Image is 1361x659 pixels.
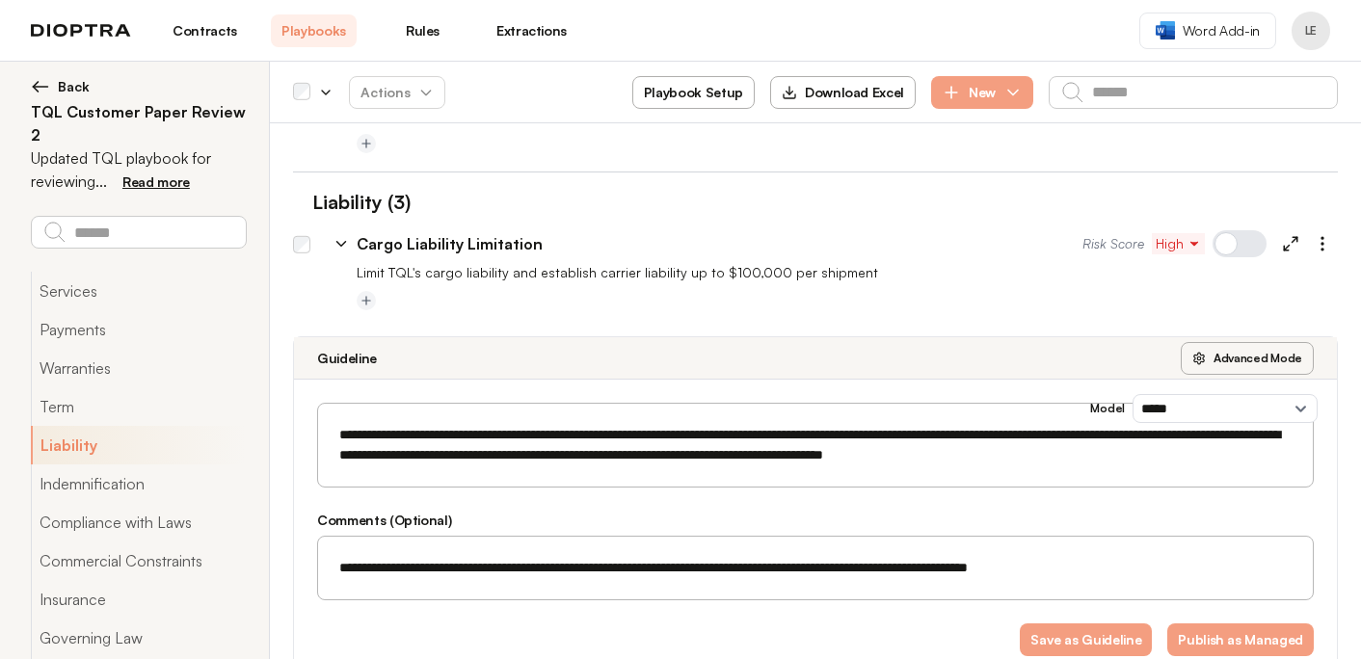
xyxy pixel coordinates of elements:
a: Playbooks [271,14,357,47]
h3: Model [1090,401,1125,416]
span: Risk Score [1082,234,1144,253]
span: ... [95,171,107,191]
button: Indemnification [31,464,246,503]
select: Model [1133,394,1318,423]
span: Back [58,77,90,96]
p: Limit TQL's cargo liability and establish carrier liability up to $100,000 per shipment [357,263,1338,282]
button: New [931,76,1033,109]
span: Word Add-in [1183,21,1260,40]
button: Publish as Managed [1167,623,1314,656]
button: High [1152,233,1205,254]
p: Cargo Liability Limitation [357,232,543,255]
a: Word Add-in [1139,13,1276,49]
h2: TQL Customer Paper Review 2 [31,100,246,146]
button: Back [31,77,246,96]
button: Governing Law [31,619,246,657]
button: Download Excel [770,76,916,109]
button: Warranties [31,349,246,387]
button: Term [31,387,246,426]
button: Services [31,272,246,310]
a: Extractions [489,14,574,47]
button: Playbook Setup [632,76,755,109]
button: Profile menu [1292,12,1330,50]
button: Add tag [357,291,376,310]
button: Compliance with Laws [31,503,246,541]
h3: Guideline [317,349,377,368]
p: Updated TQL playbook for reviewing [31,146,246,193]
button: Liability [31,426,246,464]
button: Actions [349,76,445,109]
button: Payments [31,310,246,349]
img: word [1156,21,1175,40]
a: Rules [380,14,466,47]
button: Insurance [31,580,246,619]
span: Read more [122,173,190,190]
div: Select all [293,84,310,101]
button: Commercial Constraints [31,541,246,580]
img: left arrow [31,77,50,96]
button: Add tag [357,134,376,153]
h3: Comments (Optional) [317,511,1314,530]
button: Advanced Mode [1181,342,1314,375]
img: logo [31,24,131,38]
button: Save as Guideline [1020,623,1152,656]
a: Contracts [162,14,248,47]
span: Actions [345,75,449,110]
span: High [1156,234,1201,253]
h1: Liability (3) [293,188,411,217]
